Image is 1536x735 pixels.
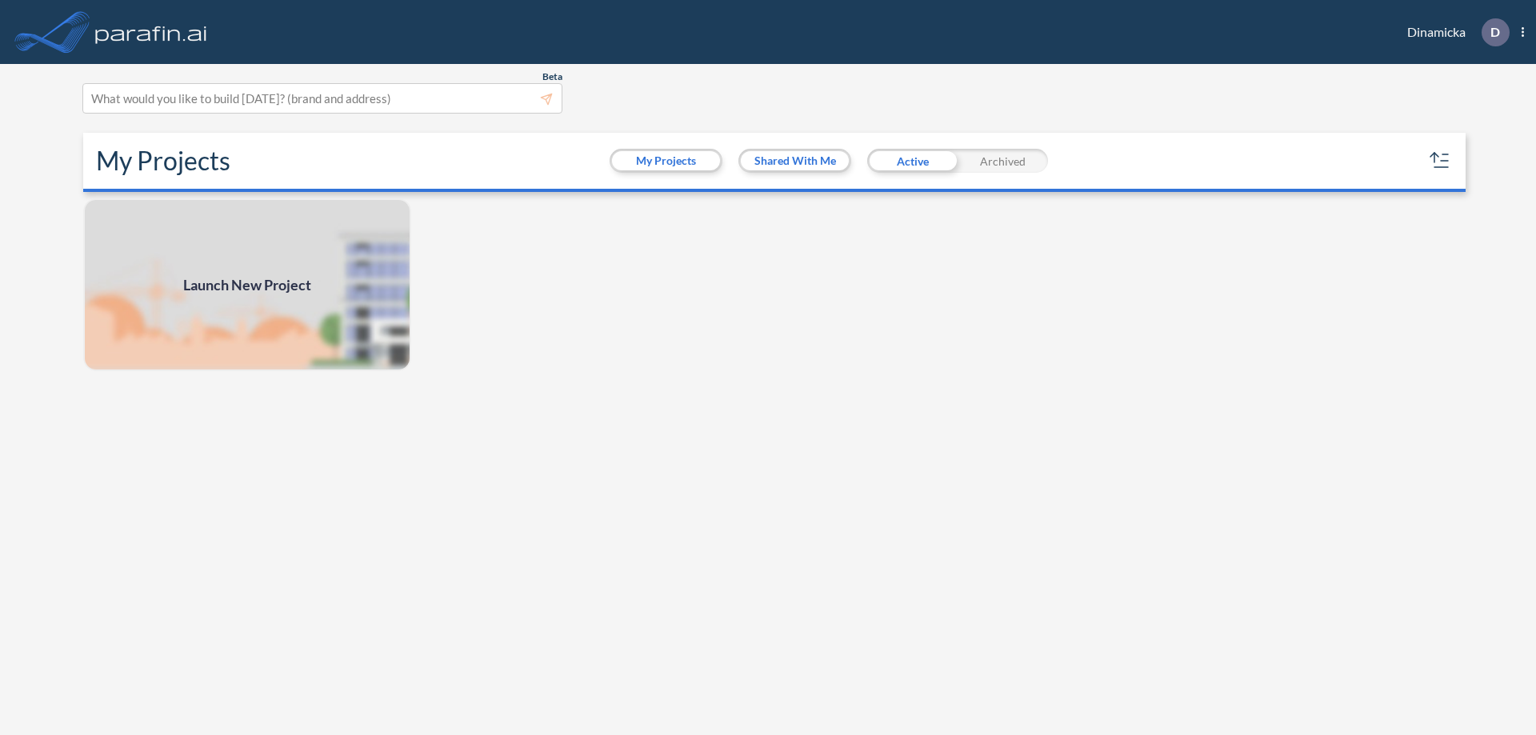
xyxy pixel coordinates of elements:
[612,151,720,170] button: My Projects
[867,149,958,173] div: Active
[96,146,230,176] h2: My Projects
[741,151,849,170] button: Shared With Me
[83,198,411,371] img: add
[1383,18,1524,46] div: Dinamicka
[542,70,562,83] span: Beta
[1427,148,1453,174] button: sort
[183,274,311,296] span: Launch New Project
[958,149,1048,173] div: Archived
[92,16,210,48] img: logo
[83,198,411,371] a: Launch New Project
[1490,25,1500,39] p: D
